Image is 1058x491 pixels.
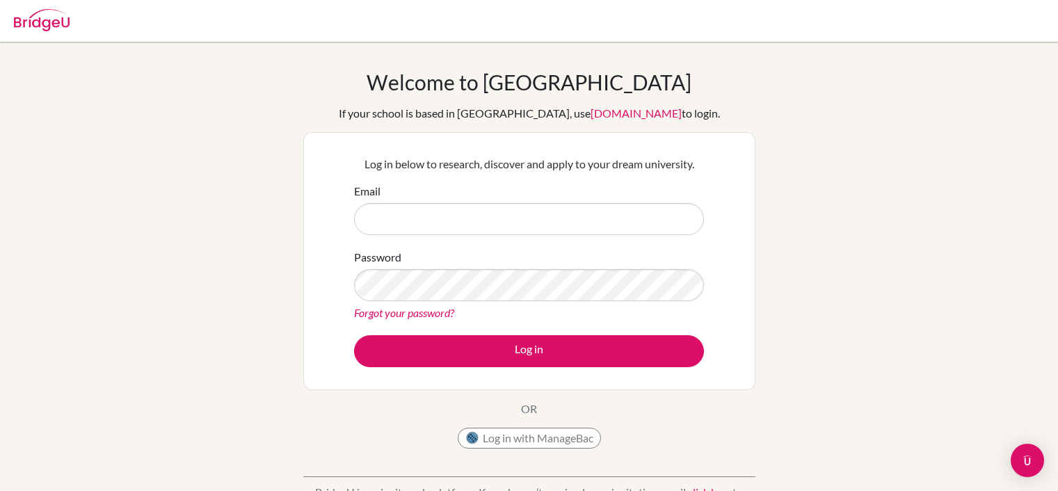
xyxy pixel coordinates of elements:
[591,106,682,120] a: [DOMAIN_NAME]
[354,156,704,172] p: Log in below to research, discover and apply to your dream university.
[14,9,70,31] img: Bridge-U
[354,183,380,200] label: Email
[521,401,537,417] p: OR
[367,70,691,95] h1: Welcome to [GEOGRAPHIC_DATA]
[354,249,401,266] label: Password
[1011,444,1044,477] div: Open Intercom Messenger
[354,335,704,367] button: Log in
[339,105,720,122] div: If your school is based in [GEOGRAPHIC_DATA], use to login.
[354,306,454,319] a: Forgot your password?
[458,428,601,449] button: Log in with ManageBac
